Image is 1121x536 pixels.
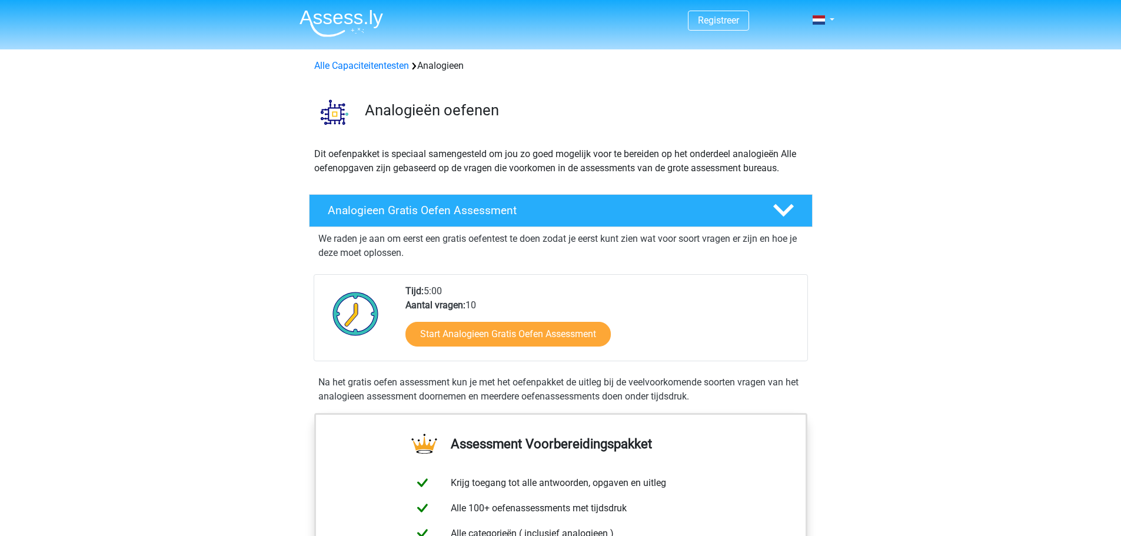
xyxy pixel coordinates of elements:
p: We raden je aan om eerst een gratis oefentest te doen zodat je eerst kunt zien wat voor soort vra... [318,232,803,260]
a: Start Analogieen Gratis Oefen Assessment [405,322,611,347]
div: 5:00 10 [397,284,807,361]
div: Na het gratis oefen assessment kun je met het oefenpakket de uitleg bij de veelvoorkomende soorte... [314,375,808,404]
img: analogieen [310,87,360,137]
h4: Analogieen Gratis Oefen Assessment [328,204,754,217]
a: Registreer [698,15,739,26]
h3: Analogieën oefenen [365,101,803,119]
a: Alle Capaciteitentesten [314,60,409,71]
img: Assessly [300,9,383,37]
div: Analogieen [310,59,812,73]
a: Analogieen Gratis Oefen Assessment [304,194,817,227]
img: Klok [326,284,385,343]
b: Aantal vragen: [405,299,465,311]
b: Tijd: [405,285,424,297]
p: Dit oefenpakket is speciaal samengesteld om jou zo goed mogelijk voor te bereiden op het onderdee... [314,147,807,175]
